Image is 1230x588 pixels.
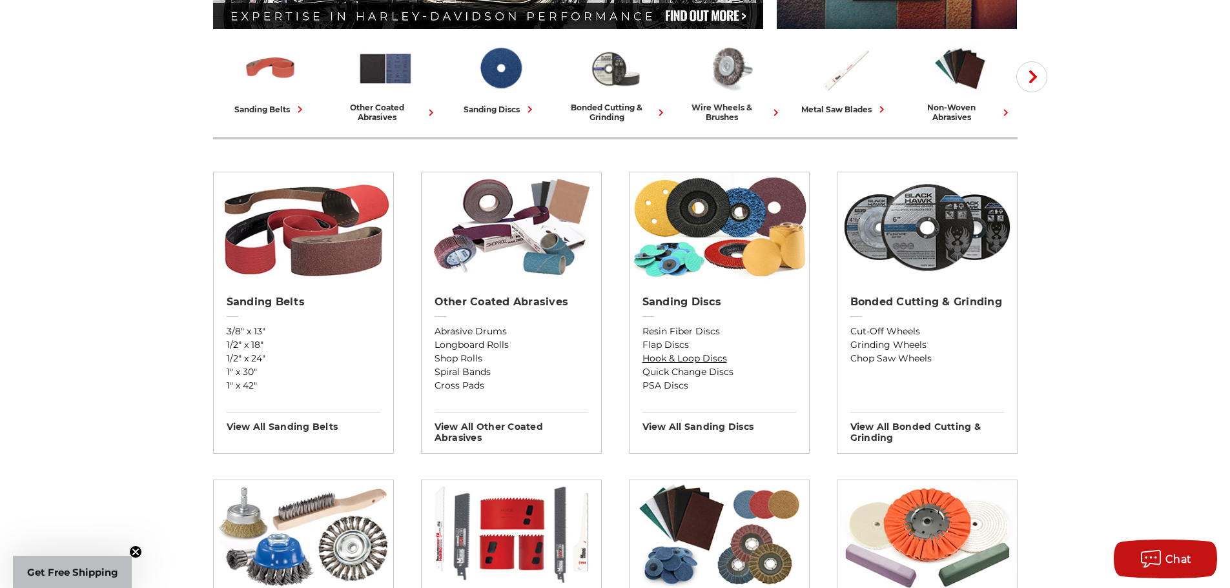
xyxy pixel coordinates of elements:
[642,325,796,338] a: Resin Fiber Discs
[850,352,1004,365] a: Chop Saw Wheels
[227,296,380,309] h2: Sanding Belts
[563,41,668,122] a: bonded cutting & grinding
[702,41,759,96] img: Wire Wheels & Brushes
[435,352,588,365] a: Shop Rolls
[234,103,307,116] div: sanding belts
[793,41,897,116] a: metal saw blades
[642,365,796,379] a: Quick Change Discs
[908,103,1012,122] div: non-woven abrasives
[642,296,796,309] h2: Sanding Discs
[1165,553,1192,565] span: Chat
[357,41,414,96] img: Other Coated Abrasives
[435,325,588,338] a: Abrasive Drums
[678,103,783,122] div: wire wheels & brushes
[678,41,783,122] a: wire wheels & brushes
[227,379,380,392] a: 1" x 42"
[214,172,393,282] img: Sanding Belts
[129,545,142,558] button: Close teaser
[333,103,438,122] div: other coated abrasives
[817,41,874,96] img: Metal Saw Blades
[630,172,809,282] img: Sanding Discs
[850,412,1004,443] h3: View All bonded cutting & grinding
[472,41,529,96] img: Sanding Discs
[435,338,588,352] a: Longboard Rolls
[333,41,438,122] a: other coated abrasives
[227,352,380,365] a: 1/2" x 24"
[837,172,1017,282] img: Bonded Cutting & Grinding
[227,365,380,379] a: 1" x 30"
[435,296,588,309] h2: Other Coated Abrasives
[642,352,796,365] a: Hook & Loop Discs
[850,296,1004,309] h2: Bonded Cutting & Grinding
[464,103,537,116] div: sanding discs
[587,41,644,96] img: Bonded Cutting & Grinding
[242,41,299,96] img: Sanding Belts
[435,365,588,379] a: Spiral Bands
[908,41,1012,122] a: non-woven abrasives
[563,103,668,122] div: bonded cutting & grinding
[218,41,323,116] a: sanding belts
[435,412,588,443] h3: View All other coated abrasives
[932,41,989,96] img: Non-woven Abrasives
[227,412,380,432] h3: View All sanding belts
[13,556,132,588] div: Get Free ShippingClose teaser
[850,338,1004,352] a: Grinding Wheels
[1016,61,1047,92] button: Next
[27,566,118,578] span: Get Free Shipping
[642,379,796,392] a: PSA Discs
[227,325,380,338] a: 3/8" x 13"
[642,338,796,352] a: Flap Discs
[227,338,380,352] a: 1/2" x 18"
[1114,540,1217,578] button: Chat
[642,412,796,432] h3: View All sanding discs
[422,172,601,282] img: Other Coated Abrasives
[448,41,553,116] a: sanding discs
[850,325,1004,338] a: Cut-Off Wheels
[435,379,588,392] a: Cross Pads
[801,103,888,116] div: metal saw blades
